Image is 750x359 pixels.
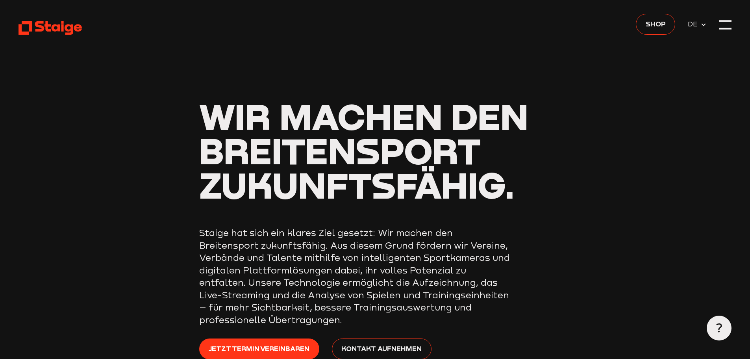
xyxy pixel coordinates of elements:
[199,95,528,206] span: Wir machen den Breitensport zukunftsfähig.
[341,343,422,354] span: Kontakt aufnehmen
[209,343,309,354] span: Jetzt Termin vereinbaren
[688,19,700,30] span: DE
[199,227,514,326] p: Staige hat sich ein klares Ziel gesetzt: Wir machen den Breitensport zukunftsfähig. Aus diesem Gr...
[646,18,666,29] span: Shop
[636,14,675,35] a: Shop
